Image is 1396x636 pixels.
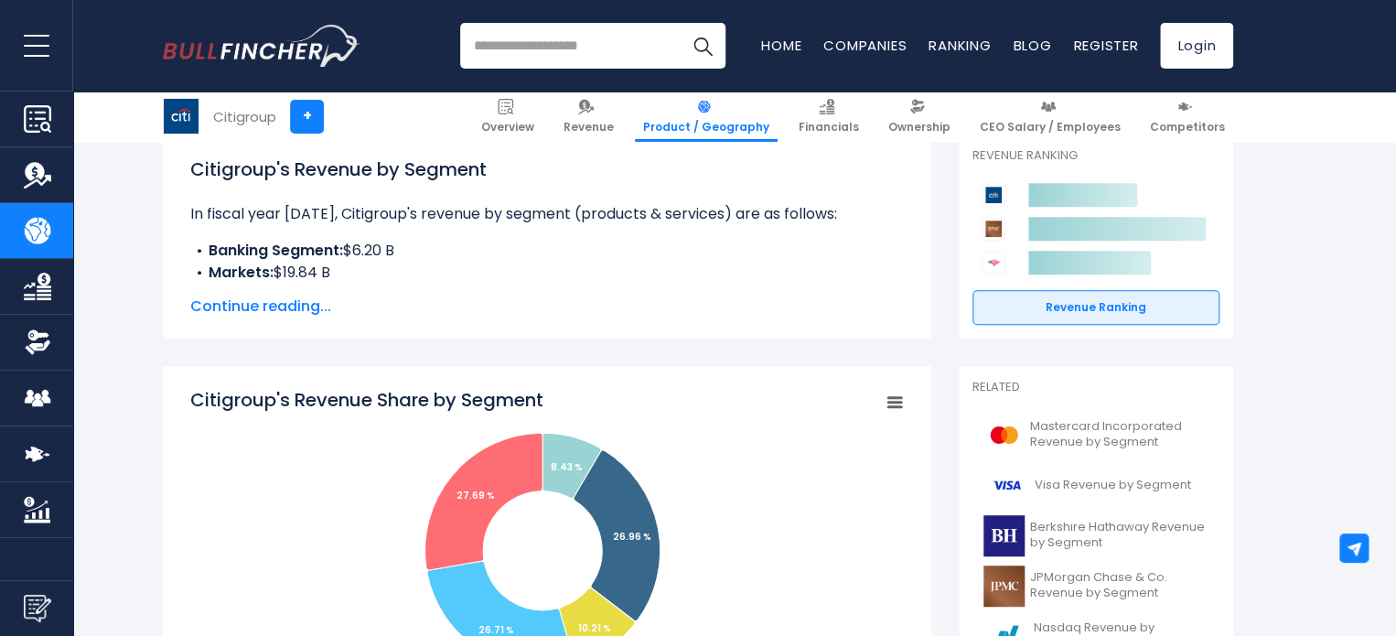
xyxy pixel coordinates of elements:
tspan: 8.43 % [551,460,583,474]
a: Financials [790,92,867,142]
span: Mastercard Incorporated Revenue by Segment [1030,419,1208,450]
p: In fiscal year [DATE], Citigroup's revenue by segment (products & services) are as follows: [190,203,904,225]
a: Visa Revenue by Segment [972,460,1219,511]
img: JPM logo [983,566,1025,607]
h1: Citigroup's Revenue by Segment [190,156,904,183]
tspan: 27.69 % [456,489,495,502]
a: Blog [1013,36,1051,55]
a: Overview [473,92,542,142]
img: Bullfincher logo [163,25,360,67]
a: Login [1160,23,1233,69]
a: Ranking [929,36,991,55]
p: Related [972,380,1219,395]
span: Berkshire Hathaway Revenue by Segment [1030,520,1208,551]
p: Revenue Ranking [972,148,1219,164]
img: Citigroup competitors logo [982,183,1005,207]
span: Financials [799,120,859,135]
img: C logo [164,99,199,134]
a: Register [1073,36,1138,55]
span: Visa Revenue by Segment [1035,478,1191,493]
a: Competitors [1142,92,1233,142]
span: Continue reading... [190,296,904,318]
a: + [290,100,324,134]
span: JPMorgan Chase & Co. Revenue by Segment [1030,570,1208,601]
li: $19.84 B [190,262,904,284]
div: Citigroup [213,106,276,127]
b: Banking Segment: [209,240,343,261]
span: Ownership [888,120,950,135]
img: BRK-B logo [983,515,1025,556]
a: Revenue [555,92,622,142]
span: Competitors [1150,120,1225,135]
span: Revenue [564,120,614,135]
a: Berkshire Hathaway Revenue by Segment [972,511,1219,561]
img: Ownership [24,329,51,356]
tspan: 26.96 % [613,530,651,544]
span: Product / Geography [643,120,769,135]
button: Search [680,23,725,69]
img: V logo [983,465,1029,506]
a: Go to homepage [163,25,360,67]
b: Markets: [209,262,274,283]
a: Product / Geography [635,92,778,142]
a: Mastercard Incorporated Revenue by Segment [972,410,1219,460]
li: $6.20 B [190,240,904,262]
a: Revenue Ranking [972,290,1219,325]
span: Overview [481,120,534,135]
a: Companies [823,36,907,55]
tspan: 10.21 % [578,621,611,635]
a: Ownership [880,92,959,142]
a: CEO Salary / Employees [972,92,1129,142]
img: Bank of America Corporation competitors logo [982,251,1005,275]
img: JPMorgan Chase & Co. competitors logo [982,217,1005,241]
a: Home [761,36,801,55]
span: CEO Salary / Employees [980,120,1121,135]
a: JPMorgan Chase & Co. Revenue by Segment [972,561,1219,611]
tspan: Citigroup's Revenue Share by Segment [190,387,543,413]
img: MA logo [983,415,1025,456]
